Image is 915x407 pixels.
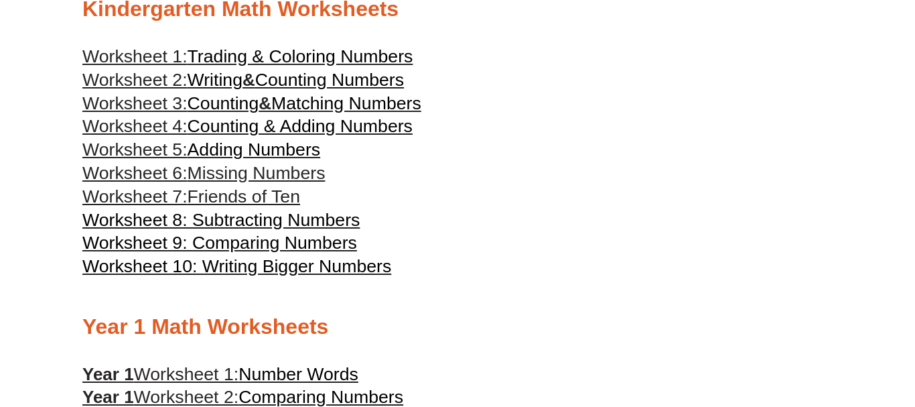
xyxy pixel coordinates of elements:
a: Worksheet 8: Subtracting Numbers [82,210,360,230]
span: Worksheet 2: [134,387,239,407]
a: Worksheet 6:Missing Numbers [82,163,325,183]
span: Worksheet 7: [82,186,188,207]
span: Counting [188,93,259,113]
a: Worksheet 4:Counting & Adding Numbers [82,116,413,136]
span: Writing [188,70,242,90]
span: Worksheet 3: [82,93,188,113]
a: Worksheet 3:Counting&Matching Numbers [82,93,421,113]
span: Worksheet 5: [82,139,188,160]
span: Counting & Adding Numbers [188,116,413,136]
span: Worksheet 1: [82,46,188,66]
a: Worksheet 9: Comparing Numbers [82,233,357,253]
a: Worksheet 10: Writing Bigger Numbers [82,256,391,276]
span: Adding Numbers [188,139,321,160]
a: Worksheet 5:Adding Numbers [82,139,320,160]
iframe: Chat Widget [692,255,915,407]
a: Worksheet 7:Friends of Ten [82,186,300,207]
span: Number Words [238,364,358,384]
span: Friends of Ten [188,186,300,207]
a: Worksheet 2:Writing&Counting Numbers [82,70,404,90]
a: Worksheet 1:Trading & Coloring Numbers [82,46,413,66]
a: Year 1Worksheet 2:Comparing Numbers [82,387,403,407]
span: Worksheet 2: [82,70,188,90]
span: Missing Numbers [188,163,326,183]
span: Comparing Numbers [238,387,403,407]
h2: Year 1 Math Worksheets [82,313,833,341]
span: Worksheet 6: [82,163,188,183]
span: Worksheet 4: [82,116,188,136]
span: Trading & Coloring Numbers [188,46,413,66]
span: Matching Numbers [271,93,421,113]
span: Counting Numbers [255,70,404,90]
a: Year 1Worksheet 1:Number Words [82,364,358,384]
span: Worksheet 1: [134,364,239,384]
